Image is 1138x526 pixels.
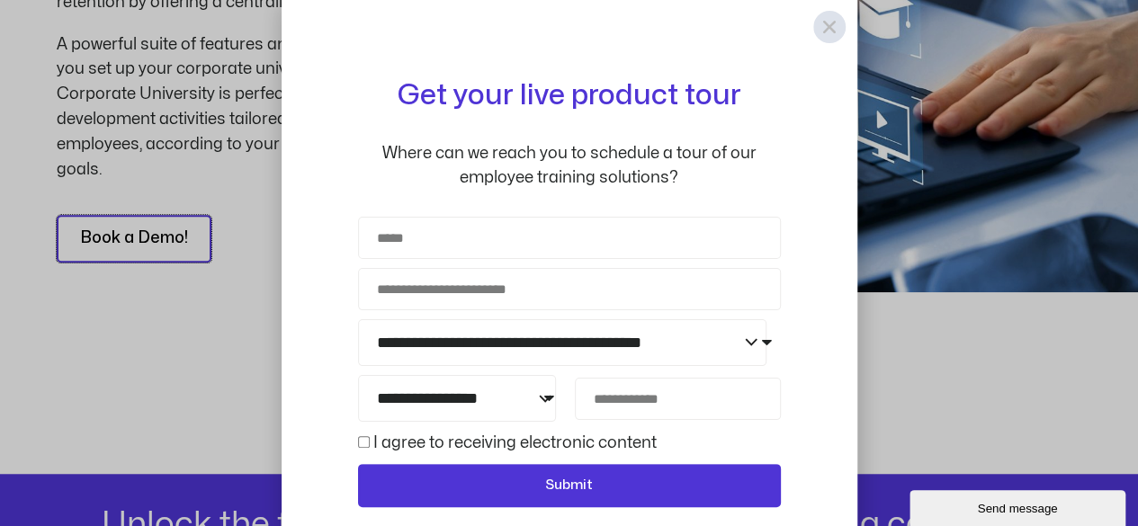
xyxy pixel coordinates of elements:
a: Close [813,11,846,43]
iframe: chat widget [910,486,1129,526]
h2: Get your live product tour [358,76,781,114]
button: Submit [358,464,781,507]
span: Submit [545,475,593,496]
label: I agree to receiving electronic content [373,435,657,450]
p: Where can we reach you to schedule a tour of our employee training solutions? [358,141,781,190]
